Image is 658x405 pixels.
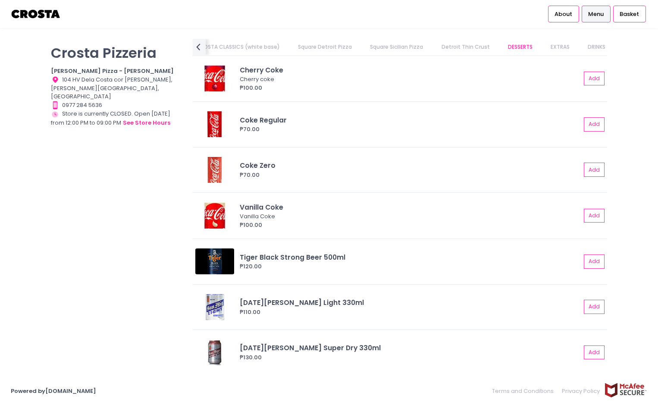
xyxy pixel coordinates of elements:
[240,343,581,353] div: [DATE][PERSON_NAME] Super Dry 330ml
[188,39,288,55] a: CROSTA CLASSICS (white base)
[433,39,498,55] a: Detroit Thin Crust
[240,65,581,75] div: Cherry Coke
[240,212,578,221] div: Vanilla Coke
[195,66,234,91] img: Cherry Coke
[240,125,581,134] div: ₱70.00
[584,163,605,177] button: Add
[51,44,182,61] p: Crosta Pizzeria
[588,10,604,19] span: Menu
[580,39,614,55] a: DRINKS
[584,209,605,223] button: Add
[362,39,432,55] a: Square Sicilian Pizza
[555,10,572,19] span: About
[51,67,174,75] b: [PERSON_NAME] Pizza - [PERSON_NAME]
[584,72,605,86] button: Add
[240,221,581,229] div: ₱100.00
[51,75,182,101] div: 104 HV Dela Costa cor [PERSON_NAME], [PERSON_NAME][GEOGRAPHIC_DATA], [GEOGRAPHIC_DATA]
[122,118,171,128] button: see store hours
[195,248,234,274] img: Tiger Black Strong Beer 500ml
[195,203,234,229] img: Vanilla Coke
[584,117,605,132] button: Add
[584,254,605,269] button: Add
[582,6,611,22] a: Menu
[240,252,581,262] div: Tiger Black Strong Beer 500ml
[542,39,578,55] a: EXTRAS
[558,383,605,399] a: Privacy Policy
[51,110,182,128] div: Store is currently CLOSED. Open [DATE] from 12:00 PM to 09:00 PM
[604,383,647,398] img: mcafee-secure
[195,111,234,137] img: Coke Regular
[240,160,581,170] div: Coke Zero
[240,171,581,179] div: ₱70.00
[584,300,605,314] button: Add
[11,387,96,395] a: Powered by[DOMAIN_NAME]
[240,298,581,308] div: [DATE][PERSON_NAME] Light 330ml
[240,202,581,212] div: Vanilla Coke
[11,6,61,22] img: logo
[51,101,182,110] div: 0977 284 5636
[195,157,234,183] img: Coke Zero
[240,75,578,84] div: Cherry coke
[290,39,360,55] a: Square Detroit Pizza
[195,339,234,365] img: San Miguel Super Dry 330ml
[240,353,581,362] div: ₱130.00
[240,84,581,92] div: ₱100.00
[240,262,581,271] div: ₱120.00
[492,383,558,399] a: Terms and Conditions
[584,345,605,360] button: Add
[620,10,639,19] span: Basket
[548,6,579,22] a: About
[240,115,581,125] div: Coke Regular
[240,308,581,317] div: ₱110.00
[499,39,541,55] a: DESSERTS
[195,294,234,320] img: San Miguel Light 330ml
